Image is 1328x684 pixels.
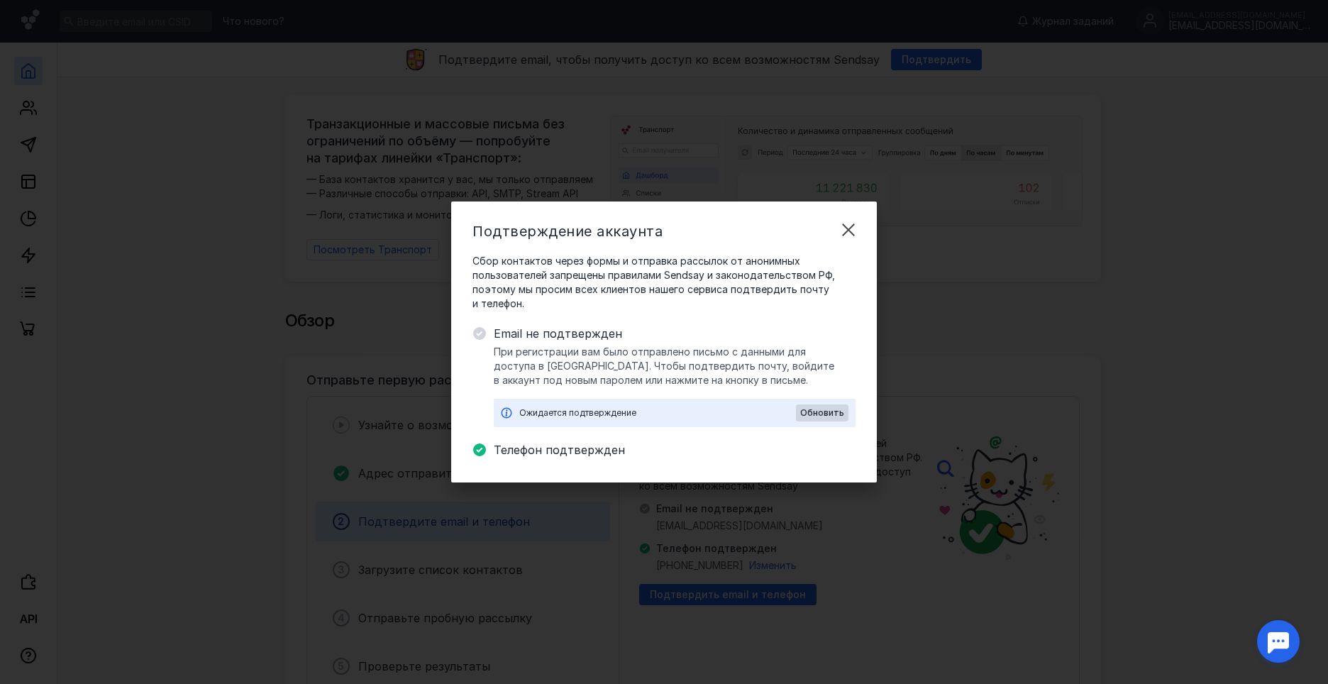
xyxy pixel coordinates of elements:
span: При регистрации вам было отправлено письмо с данными для доступа в [GEOGRAPHIC_DATA]. Чтобы подтв... [494,345,856,387]
span: Подтверждение аккаунта [472,223,663,240]
span: Email не подтвержден [494,325,856,342]
span: Сбор контактов через формы и отправка рассылок от анонимных пользователей запрещены правилами Sen... [472,254,856,311]
button: Обновить [796,404,848,421]
span: Телефон подтвержден [494,441,856,458]
div: Ожидается подтверждение [519,406,796,420]
span: Обновить [800,408,844,418]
